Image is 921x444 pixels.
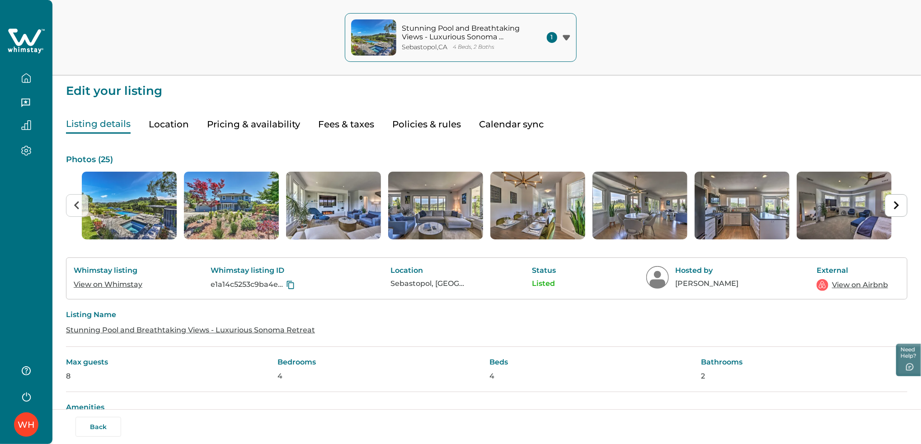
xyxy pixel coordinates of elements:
[675,279,752,288] p: [PERSON_NAME]
[345,13,577,62] button: property-coverStunning Pool and Breathtaking Views - Luxurious Sonoma RetreatSebastopol,CA4 Beds,...
[797,172,892,239] img: list-photos
[390,279,467,288] p: Sebastopol, [GEOGRAPHIC_DATA], [GEOGRAPHIC_DATA]
[74,266,146,275] p: Whimstay listing
[592,172,687,239] li: 6 of 25
[479,115,544,134] button: Calendar sync
[184,172,279,239] img: list-photos
[66,155,907,164] p: Photos ( 25 )
[490,172,585,239] img: list-photos
[278,358,484,367] p: Bedrooms
[675,266,752,275] p: Hosted by
[211,280,284,289] p: e1a14c5253c9ba4e8d112e18e7126e9f
[592,172,687,239] img: list-photos
[817,266,889,275] p: External
[532,266,582,275] p: Status
[286,172,381,239] img: list-photos
[885,194,907,217] button: Next slide
[66,358,273,367] p: Max guests
[392,115,461,134] button: Policies & rules
[388,172,483,239] li: 4 of 25
[453,44,495,51] p: 4 Beds, 2 Baths
[66,115,131,134] button: Listing details
[547,32,557,43] span: 1
[75,417,121,437] button: Back
[207,115,300,134] button: Pricing & availability
[402,43,448,51] p: Sebastopol , CA
[695,172,789,239] li: 7 of 25
[490,172,585,239] li: 5 of 25
[832,280,888,290] a: View on Airbnb
[74,280,142,289] a: View on Whimstay
[390,266,467,275] p: Location
[66,75,907,97] p: Edit your listing
[701,358,908,367] p: Bathrooms
[402,24,524,42] p: Stunning Pool and Breathtaking Views - Luxurious Sonoma Retreat
[149,115,189,134] button: Location
[66,326,315,334] a: Stunning Pool and Breathtaking Views - Luxurious Sonoma Retreat
[388,172,483,239] img: list-photos
[489,358,696,367] p: Beds
[695,172,789,239] img: list-photos
[66,310,907,319] p: Listing Name
[66,372,273,381] p: 8
[278,372,484,381] p: 4
[318,115,374,134] button: Fees & taxes
[82,172,177,239] li: 1 of 25
[532,279,582,288] p: Listed
[211,266,326,275] p: Whimstay listing ID
[82,172,177,239] img: list-photos
[797,172,892,239] li: 8 of 25
[351,19,396,56] img: property-cover
[66,403,907,412] p: Amenities
[66,194,89,217] button: Previous slide
[489,372,696,381] p: 4
[184,172,279,239] li: 2 of 25
[18,414,35,435] div: Whimstay Host
[701,372,908,381] p: 2
[286,172,381,239] li: 3 of 25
